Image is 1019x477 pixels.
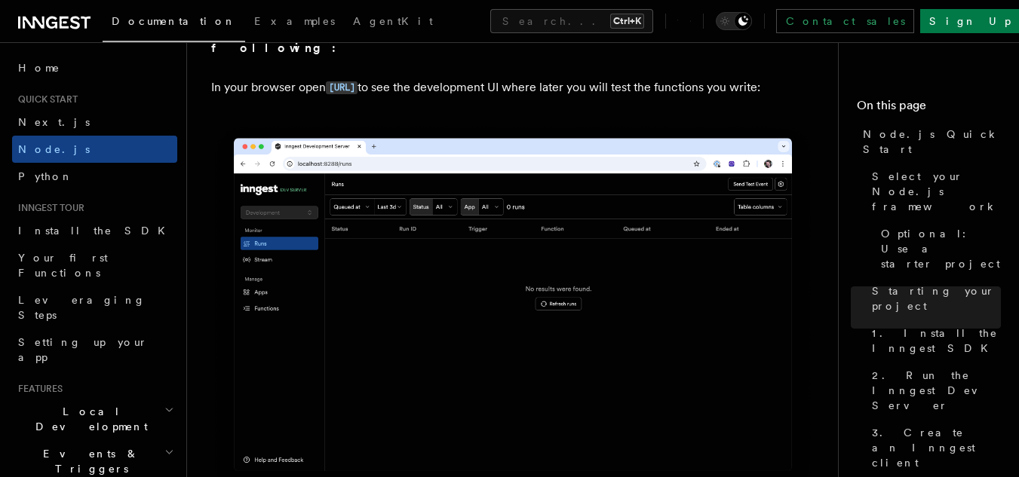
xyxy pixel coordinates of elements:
button: Local Development [12,398,177,440]
a: Node.js [12,136,177,163]
a: Documentation [103,5,245,42]
span: Local Development [12,404,164,434]
span: Setting up your app [18,336,148,363]
a: [URL] [326,80,358,94]
span: Events & Triggers [12,446,164,476]
span: Node.js Quick Start [863,127,1001,157]
code: [URL] [326,81,358,94]
span: Optional: Use a starter project [881,226,1001,271]
a: Setting up your app [12,329,177,371]
button: Search...Ctrl+K [490,9,653,33]
kbd: Ctrl+K [610,14,644,29]
span: 3. Create an Inngest client [872,425,1001,470]
span: Quick start [12,93,78,105]
a: Contact sales [776,9,914,33]
a: Node.js Quick Start [857,121,1001,163]
span: 2. Run the Inngest Dev Server [872,368,1001,413]
span: Inngest tour [12,202,84,214]
h4: On this page [857,96,1001,121]
a: Python [12,163,177,190]
span: Install the SDK [18,225,174,237]
a: Examples [245,5,344,41]
a: Select your Node.js framework [866,163,1001,220]
p: In your browser open to see the development UI where later you will test the functions you write: [211,77,815,99]
a: Leveraging Steps [12,286,177,329]
strong: You should see a similar output to the following: [211,20,744,55]
a: Optional: Use a starter project [875,220,1001,277]
span: AgentKit [353,15,433,27]
span: Python [18,170,73,182]
span: Next.js [18,116,90,128]
a: Your first Functions [12,244,177,286]
span: Leveraging Steps [18,294,146,321]
button: Toggle dark mode [716,12,752,30]
a: Home [12,54,177,81]
a: Starting your project [866,277,1001,320]
a: AgentKit [344,5,442,41]
a: Install the SDK [12,217,177,244]
a: 1. Install the Inngest SDK [866,320,1001,362]
span: Documentation [112,15,236,27]
a: 3. Create an Inngest client [866,419,1001,476]
span: 1. Install the Inngest SDK [872,326,1001,356]
a: 2. Run the Inngest Dev Server [866,362,1001,419]
span: Select your Node.js framework [872,169,1001,214]
span: Features [12,383,63,395]
span: Node.js [18,143,90,155]
span: Examples [254,15,335,27]
span: Starting your project [872,283,1001,313]
span: Your first Functions [18,252,108,279]
a: Next.js [12,109,177,136]
span: Home [18,60,60,75]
